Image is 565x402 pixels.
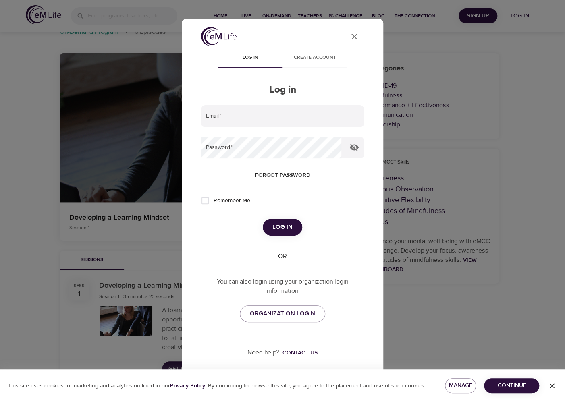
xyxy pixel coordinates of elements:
a: Contact us [279,349,318,357]
span: Log in [272,222,293,232]
button: Forgot password [252,168,314,183]
p: You can also login using your organization login information [201,277,364,296]
a: ORGANIZATION LOGIN [240,305,325,322]
h2: Log in [201,84,364,96]
span: Forgot password [255,170,310,180]
div: disabled tabs example [201,49,364,68]
img: logo [201,27,237,46]
button: close [345,27,364,46]
span: Remember Me [214,197,250,205]
span: Continue [490,381,533,391]
span: Create account [287,54,342,62]
div: Contact us [282,349,318,357]
span: Log in [223,54,278,62]
span: ORGANIZATION LOGIN [250,309,315,319]
b: Privacy Policy [170,382,205,390]
p: Need help? [247,348,279,357]
span: Manage [451,381,469,391]
button: Log in [263,219,302,236]
div: OR [275,252,290,261]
